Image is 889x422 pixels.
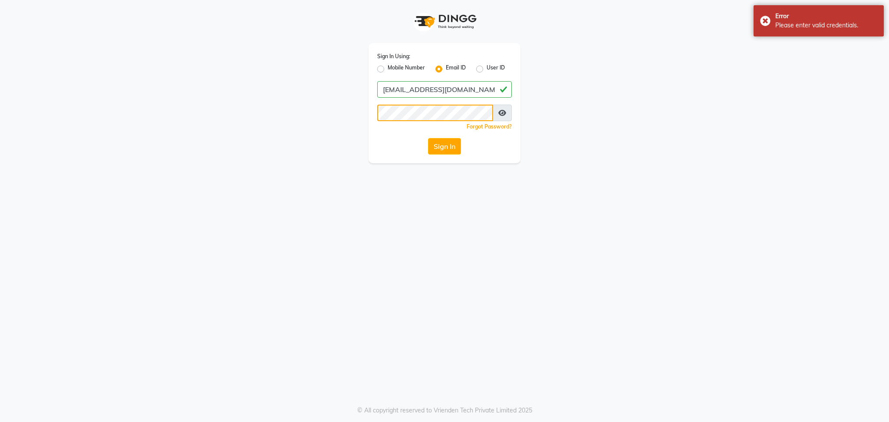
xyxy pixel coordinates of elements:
[487,64,505,74] label: User ID
[446,64,466,74] label: Email ID
[467,123,512,130] a: Forgot Password?
[428,138,461,155] button: Sign In
[775,21,877,30] div: Please enter valid credentials.
[775,12,877,21] div: Error
[377,105,493,121] input: Username
[377,81,512,98] input: Username
[377,53,410,60] label: Sign In Using:
[388,64,425,74] label: Mobile Number
[410,9,479,34] img: logo1.svg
